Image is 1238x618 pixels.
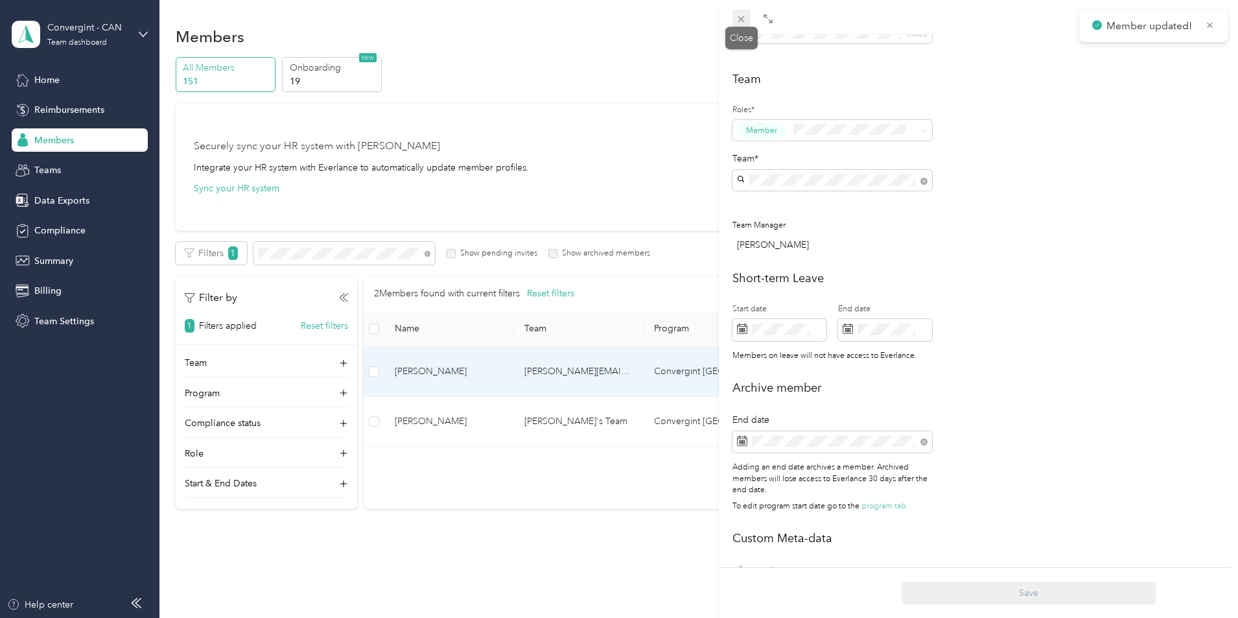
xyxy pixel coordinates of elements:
h2: Team [732,71,1224,88]
label: g/l_account [732,564,932,575]
div: [PERSON_NAME] [737,238,932,252]
label: Roles* [732,104,932,116]
h2: Short-term Leave [732,270,1224,287]
div: Team* [732,152,932,165]
div: Members on leave will not have access to Everlance. [732,350,950,362]
button: Member [737,123,786,139]
p: Member updated! [1106,18,1195,34]
h2: Custom Meta-data [732,530,1224,547]
label: End date [838,303,932,315]
h2: Archive member [732,379,1224,397]
div: Adding an end date archives a member. Archived members will lose access to Everlance 30 days afte... [732,462,932,512]
span: program tab [861,501,906,511]
span: Team Manager [732,220,786,230]
div: Close [725,27,758,49]
p: To edit program start date go to the [732,501,932,512]
div: End date [732,413,932,427]
label: Start date [732,303,826,315]
span: Member [746,125,777,136]
iframe: Everlance-gr Chat Button Frame [1165,545,1238,618]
